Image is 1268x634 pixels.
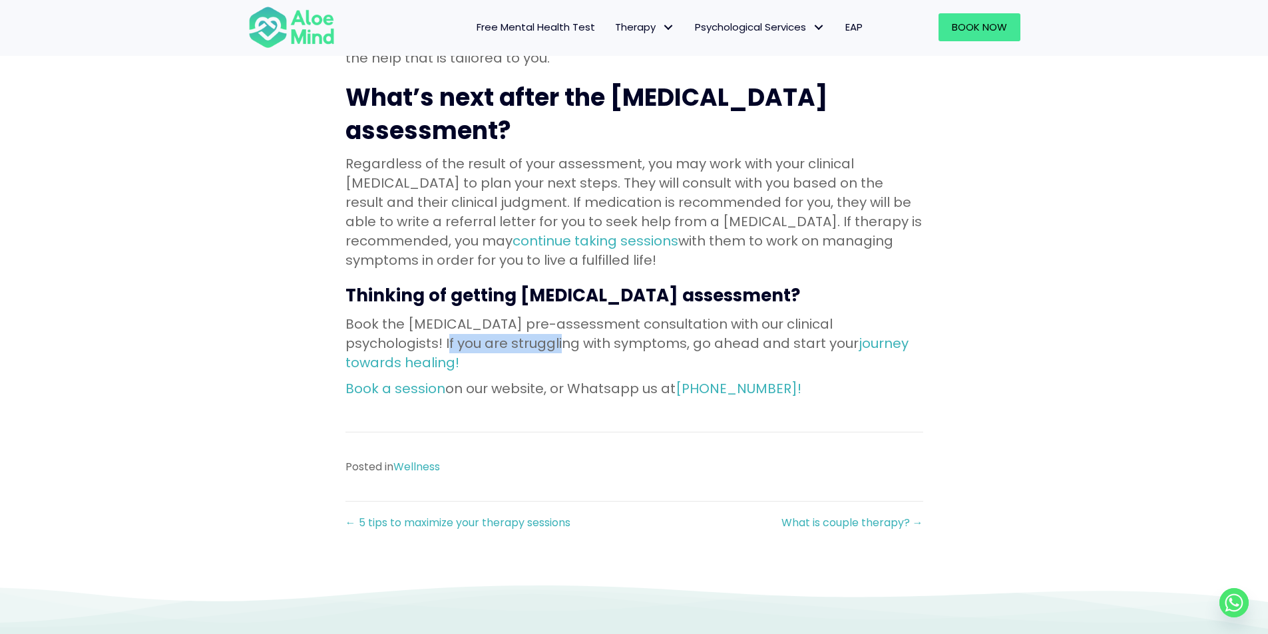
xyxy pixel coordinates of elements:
p: Regardless of the result of your assessment, you may work with your clinical [MEDICAL_DATA] to pl... [345,154,923,270]
a: [PHONE_NUMBER]! [676,379,801,398]
h2: What’s next after the [MEDICAL_DATA] assessment? [345,81,923,148]
a: Psychological ServicesPsychological Services: submenu [685,13,835,41]
span: EAP [845,20,863,34]
div: Posted in [345,459,923,474]
a: TherapyTherapy: submenu [605,13,685,41]
nav: Posts [345,515,923,530]
span: Therapy [615,20,675,34]
span: Psychological Services: submenu [809,18,829,37]
p: on our website, or Whatsapp us at [345,379,923,398]
a: EAP [835,13,873,41]
nav: Menu [352,13,873,41]
span: Free Mental Health Test [477,20,595,34]
a: continue taking sessions [513,232,678,250]
a: Wellness [393,459,440,474]
span: Psychological Services [695,20,825,34]
img: Aloe mind Logo [248,5,335,49]
a: What is couple therapy? → [781,515,923,530]
span: Therapy: submenu [659,18,678,37]
a: Free Mental Health Test [467,13,605,41]
h3: Thinking of getting [MEDICAL_DATA] assessment? [345,283,923,307]
a: Book Now [939,13,1020,41]
a: Whatsapp [1219,588,1249,617]
a: journey towards healing! [345,334,909,372]
a: ← 5 tips to maximize your therapy sessions [345,515,570,530]
a: Book a session [345,379,445,398]
span: Book Now [952,20,1007,34]
p: Book the [MEDICAL_DATA] pre-assessment consultation with our clinical psychologists! If you are s... [345,315,923,373]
